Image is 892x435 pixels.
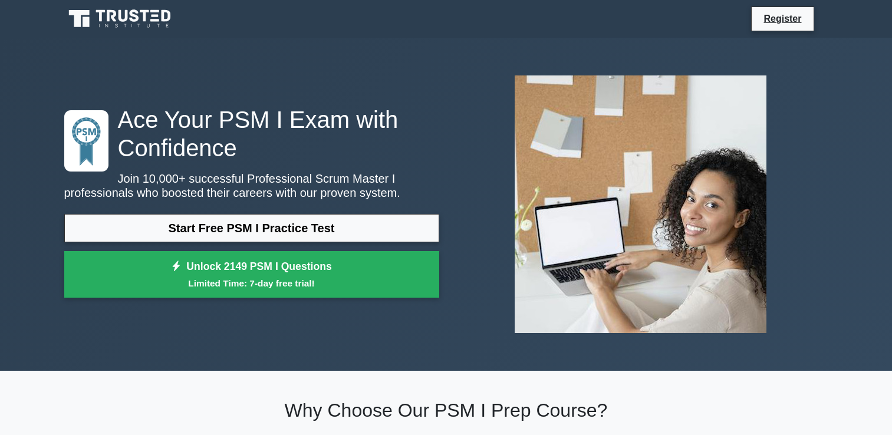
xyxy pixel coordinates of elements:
[64,214,439,242] a: Start Free PSM I Practice Test
[64,251,439,298] a: Unlock 2149 PSM I QuestionsLimited Time: 7-day free trial!
[64,106,439,162] h1: Ace Your PSM I Exam with Confidence
[64,172,439,200] p: Join 10,000+ successful Professional Scrum Master I professionals who boosted their careers with ...
[79,276,424,290] small: Limited Time: 7-day free trial!
[756,11,808,26] a: Register
[64,399,828,421] h2: Why Choose Our PSM I Prep Course?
